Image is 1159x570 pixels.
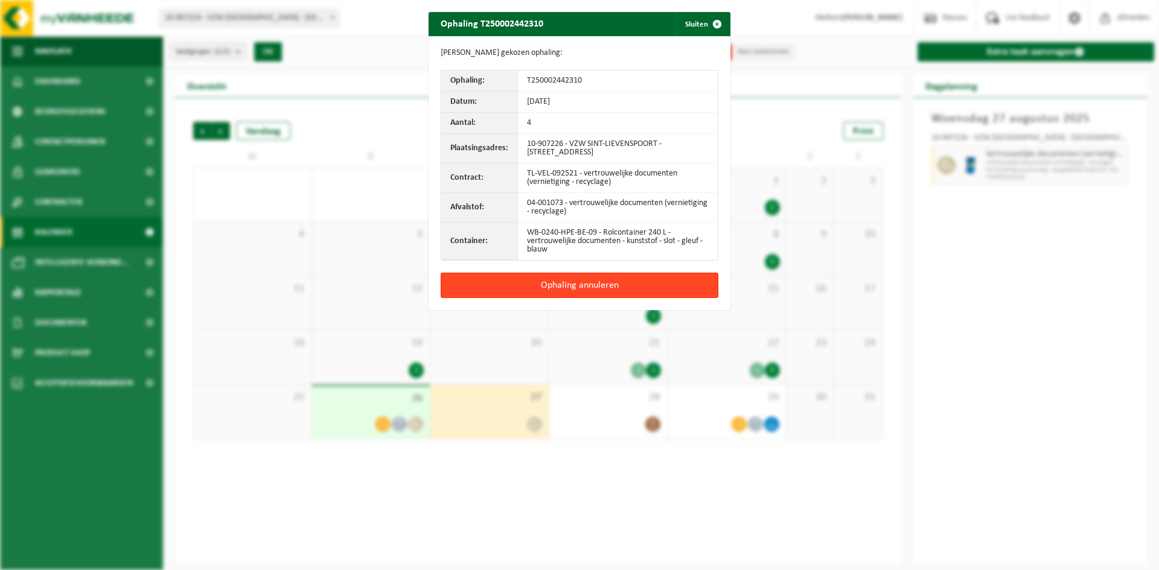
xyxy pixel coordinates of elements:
[518,193,718,223] td: 04-001073 - vertrouwelijke documenten (vernietiging - recyclage)
[441,163,518,193] th: Contract:
[675,12,729,36] button: Sluiten
[518,113,718,134] td: 4
[441,92,518,113] th: Datum:
[441,71,518,92] th: Ophaling:
[441,193,518,223] th: Afvalstof:
[441,223,518,260] th: Container:
[441,113,518,134] th: Aantal:
[441,48,718,58] p: [PERSON_NAME] gekozen ophaling:
[429,12,555,35] h2: Ophaling T250002442310
[518,134,718,163] td: 10-907226 - VZW SINT-LIEVENSPOORT - [STREET_ADDRESS]
[518,163,718,193] td: TL-VEL-092521 - vertrouwelijke documenten (vernietiging - recyclage)
[518,223,718,260] td: WB-0240-HPE-BE-09 - Rolcontainer 240 L - vertrouwelijke documenten - kunststof - slot - gleuf - b...
[441,273,718,298] button: Ophaling annuleren
[518,92,718,113] td: [DATE]
[441,134,518,163] th: Plaatsingsadres:
[518,71,718,92] td: T250002442310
